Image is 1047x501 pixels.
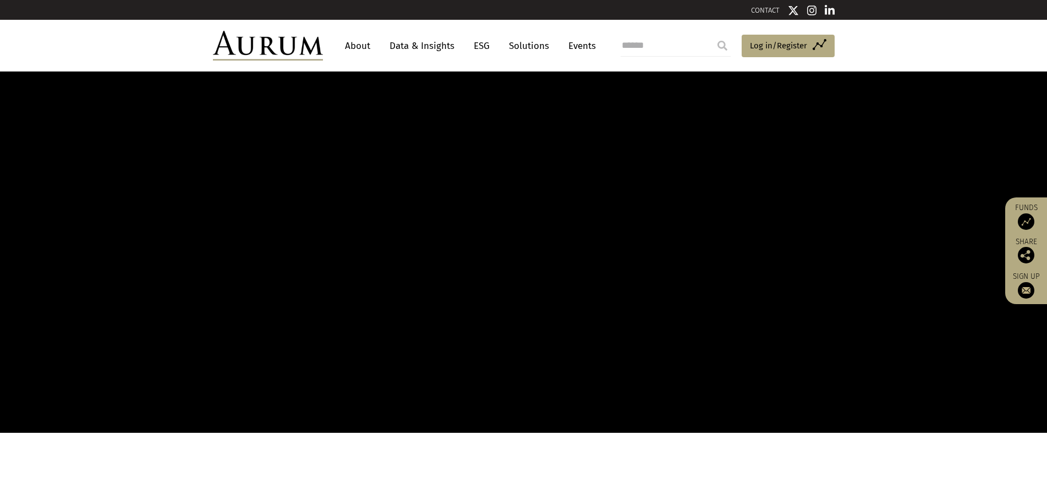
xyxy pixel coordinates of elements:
a: Funds [1011,203,1041,230]
div: Share [1011,238,1041,263]
img: Aurum [213,31,323,60]
a: Sign up [1011,272,1041,299]
img: Access Funds [1018,213,1034,230]
img: Sign up to our newsletter [1018,282,1034,299]
a: CONTACT [751,6,780,14]
img: Share this post [1018,247,1034,263]
input: Submit [711,35,733,57]
a: Solutions [503,36,555,56]
a: ESG [468,36,495,56]
a: About [339,36,376,56]
span: Log in/Register [750,39,807,52]
img: Linkedin icon [825,5,835,16]
a: Data & Insights [384,36,460,56]
a: Events [563,36,596,56]
img: Instagram icon [807,5,817,16]
img: Twitter icon [788,5,799,16]
a: Log in/Register [742,35,835,58]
